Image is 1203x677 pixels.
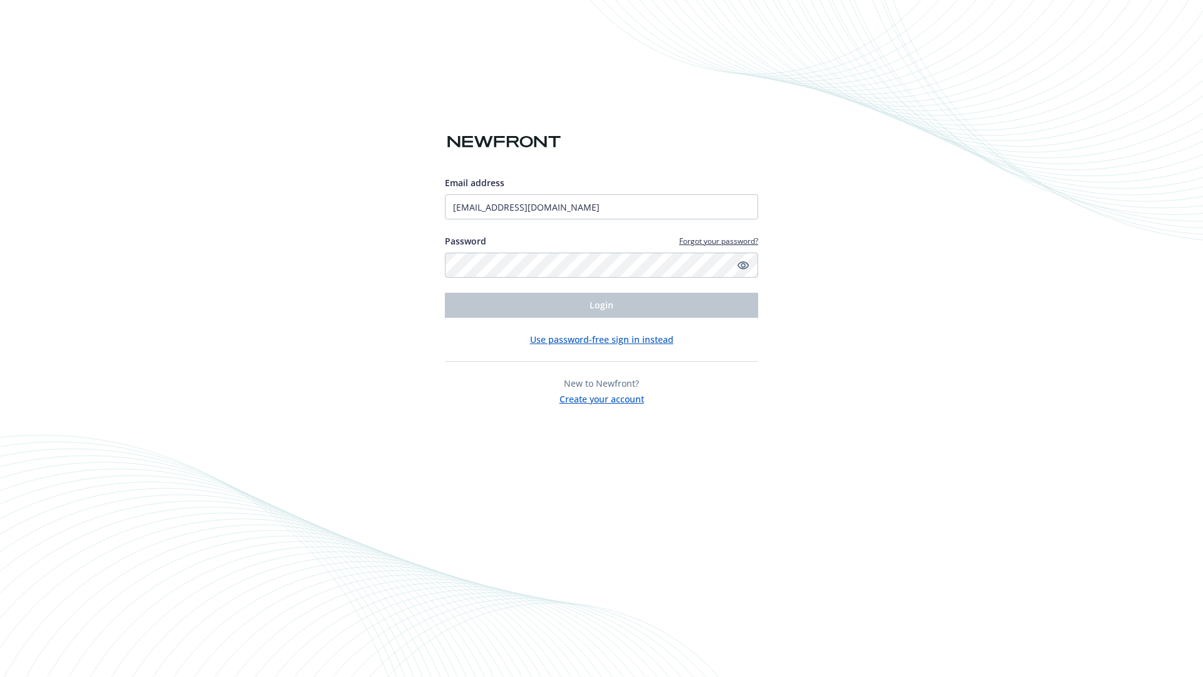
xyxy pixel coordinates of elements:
span: Email address [445,177,504,189]
input: Enter your password [445,253,758,278]
img: Newfront logo [445,131,563,153]
input: Enter your email [445,194,758,219]
button: Login [445,293,758,318]
a: Show password [736,258,751,273]
button: Create your account [560,390,644,406]
label: Password [445,234,486,248]
span: Login [590,299,613,311]
button: Use password-free sign in instead [530,333,674,346]
span: New to Newfront? [564,377,639,389]
a: Forgot your password? [679,236,758,246]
